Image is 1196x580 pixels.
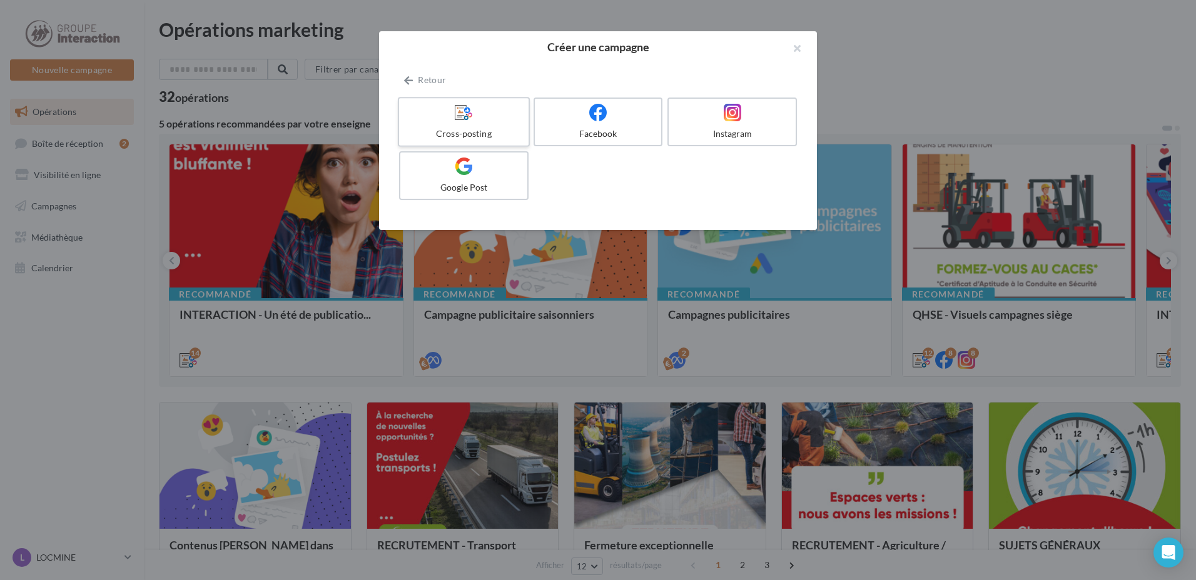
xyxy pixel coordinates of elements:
h2: Créer une campagne [399,41,797,52]
div: Open Intercom Messenger [1153,537,1183,567]
div: Google Post [405,181,522,194]
div: Facebook [540,127,657,140]
div: Instagram [674,127,791,140]
div: Cross-posting [404,127,523,140]
button: Retour [399,72,451,87]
